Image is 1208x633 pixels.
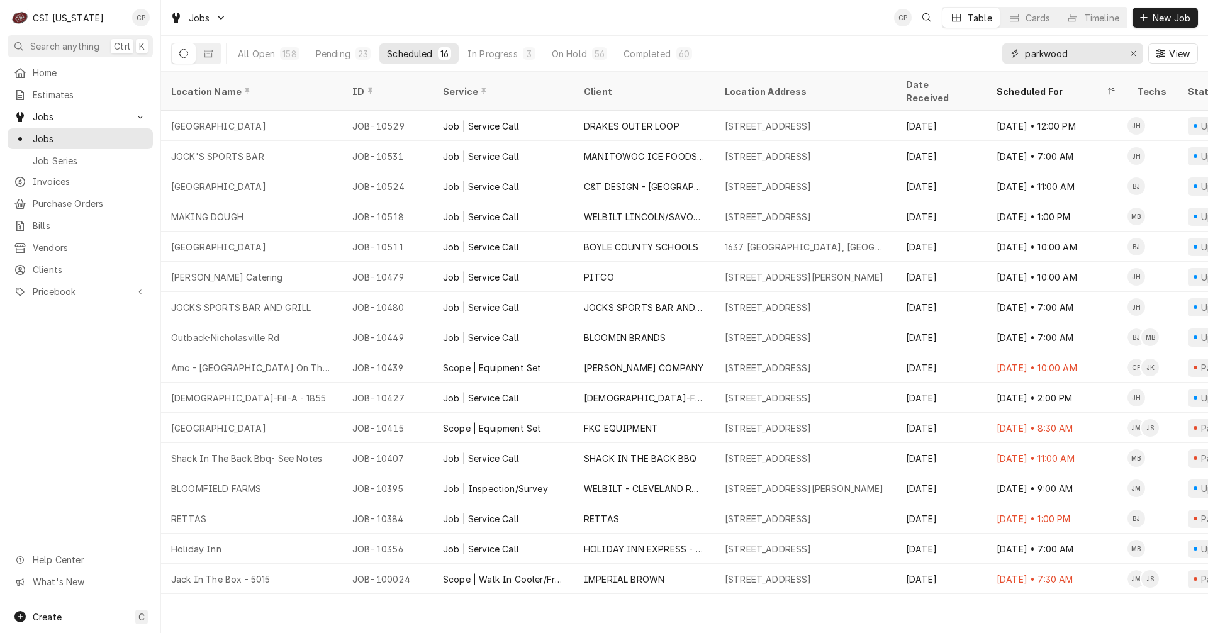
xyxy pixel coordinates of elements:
a: Go to Pricebook [8,281,153,302]
div: Jay Maiden's Avatar [1127,570,1145,588]
div: Craig Pierce's Avatar [1127,359,1145,376]
div: Job | Service Call [443,391,519,405]
a: Clients [8,259,153,280]
div: [GEOGRAPHIC_DATA] [171,422,266,435]
div: MB [1141,328,1159,346]
div: Craig Pierce's Avatar [132,9,150,26]
div: JOB-10518 [342,201,433,232]
div: JS [1141,570,1159,588]
span: Vendors [33,241,147,254]
div: In Progress [467,47,518,60]
div: [DATE] • 7:00 AM [987,141,1127,171]
div: Timeline [1084,11,1119,25]
div: [DATE] [896,503,987,534]
div: Jeff Hartley's Avatar [1127,268,1145,286]
div: JOB-10395 [342,473,433,503]
div: [STREET_ADDRESS] [725,361,812,374]
div: C&T DESIGN - [GEOGRAPHIC_DATA] [584,180,705,193]
div: Bryant Jolley's Avatar [1127,238,1145,255]
div: Jeff Hartley's Avatar [1127,298,1145,316]
div: Jay Maiden's Avatar [1127,419,1145,437]
div: JH [1127,298,1145,316]
div: [DATE] [896,564,987,594]
div: JOB-10529 [342,111,433,141]
div: ID [352,85,420,98]
div: WELBILT - CLEVELAND RANGE [584,482,705,495]
div: JOB-10415 [342,413,433,443]
div: [DATE] [896,473,987,503]
div: FKG EQUIPMENT [584,422,658,435]
div: [DATE] • 11:00 AM [987,443,1127,473]
div: [STREET_ADDRESS] [725,542,812,556]
span: Bills [33,219,147,232]
div: [DATE] • 12:00 PM [987,111,1127,141]
div: [DATE] [896,352,987,383]
div: 1637 [GEOGRAPHIC_DATA], [GEOGRAPHIC_DATA], [GEOGRAPHIC_DATA] 40422 [725,240,886,254]
div: JH [1127,268,1145,286]
div: Client [584,85,702,98]
a: Go to Jobs [8,106,153,127]
div: JS [1141,419,1159,437]
div: Matt Brewington's Avatar [1141,328,1159,346]
div: JH [1127,117,1145,135]
div: JOCKS SPORTS BAR AND GRILL [584,301,705,314]
div: JOB-10427 [342,383,433,413]
div: [DATE] • 9:00 AM [987,473,1127,503]
div: [DATE] [896,413,987,443]
div: DRAKES OUTER LOOP [584,120,679,133]
a: Purchase Orders [8,193,153,214]
span: Jobs [33,132,147,145]
div: [DATE] [896,443,987,473]
div: JOB-10384 [342,503,433,534]
div: [GEOGRAPHIC_DATA] [171,240,266,254]
div: Job | Service Call [443,512,519,525]
div: [STREET_ADDRESS] [725,150,812,163]
div: JH [1127,147,1145,165]
div: [DATE] • 2:00 PM [987,383,1127,413]
div: Job | Service Call [443,331,519,344]
span: Help Center [33,553,145,566]
span: Clients [33,263,147,276]
span: Pricebook [33,285,128,298]
div: Scope | Equipment Set [443,422,541,435]
div: Jesus Salas's Avatar [1141,570,1159,588]
button: Erase input [1123,43,1143,64]
div: Job | Service Call [443,180,519,193]
div: PITCO [584,271,614,284]
div: 3 [525,47,533,60]
span: K [139,40,145,53]
div: Table [968,11,992,25]
a: Vendors [8,237,153,258]
div: Matt Brewington's Avatar [1127,540,1145,557]
div: Techs [1138,85,1168,98]
div: [GEOGRAPHIC_DATA] [171,120,266,133]
div: 16 [440,47,449,60]
div: [DATE] [896,383,987,413]
div: [DATE] • 11:00 AM [987,171,1127,201]
div: 158 [282,47,296,60]
div: Holiday Inn [171,542,221,556]
div: [DATE] • 7:30 AM [987,564,1127,594]
span: View [1166,47,1192,60]
div: Scheduled For [997,85,1105,98]
div: Pending [316,47,350,60]
span: Estimates [33,88,147,101]
div: [STREET_ADDRESS] [725,573,812,586]
div: Job | Service Call [443,210,519,223]
div: RETTAS [584,512,619,525]
div: BJ [1127,238,1145,255]
div: On Hold [552,47,587,60]
div: [STREET_ADDRESS] [725,331,812,344]
input: Keyword search [1025,43,1119,64]
div: BJ [1127,328,1145,346]
div: Scheduled [387,47,432,60]
div: IMPERIAL BROWN [584,573,664,586]
span: Ctrl [114,40,130,53]
div: Scope | Walk In Cooler/Freezer Install [443,573,564,586]
div: CSI Kentucky's Avatar [11,9,29,26]
div: [DATE] [896,534,987,564]
div: 23 [358,47,368,60]
div: Matt Brewington's Avatar [1127,449,1145,467]
div: [DATE] • 1:00 PM [987,503,1127,534]
div: [DATE] [896,141,987,171]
